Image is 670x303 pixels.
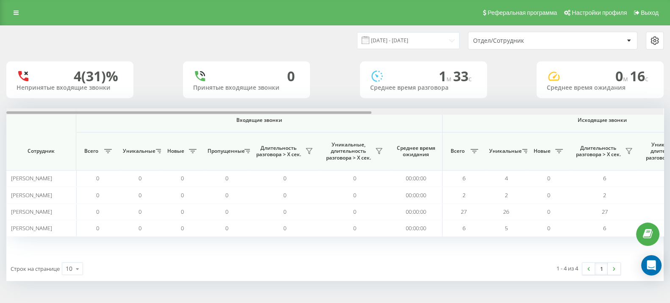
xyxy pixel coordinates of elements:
span: 0 [283,174,286,182]
span: 2 [505,191,508,199]
span: 2 [603,191,606,199]
span: 0 [181,224,184,232]
span: 6 [462,224,465,232]
span: 4 [505,174,508,182]
span: 6 [603,224,606,232]
span: 1 [439,67,453,85]
div: Принятые входящие звонки [193,84,300,91]
span: 0 [283,208,286,215]
span: 2 [462,191,465,199]
td: 00:00:00 [390,204,443,220]
span: 0 [547,224,550,232]
span: [PERSON_NAME] [11,208,52,215]
span: 0 [96,191,99,199]
span: Длительность разговора > Х сек. [574,145,623,158]
span: 33 [453,67,472,85]
span: Реферальная программа [487,9,557,16]
div: Непринятые входящие звонки [17,84,123,91]
span: 0 [283,224,286,232]
span: 0 [547,191,550,199]
span: 27 [602,208,608,215]
span: 0 [353,224,356,232]
div: Среднее время ожидания [547,84,653,91]
span: Новые [532,148,553,154]
span: Длительность разговора > Х сек. [254,145,303,158]
span: Среднее время ожидания [396,145,436,158]
span: Уникальные [123,148,153,154]
span: 0 [138,224,141,232]
span: Уникальные [489,148,520,154]
div: Отдел/Сотрудник [473,37,574,44]
span: Уникальные, длительность разговора > Х сек. [324,141,373,161]
td: 00:00:00 [390,187,443,203]
span: 0 [225,208,228,215]
span: 16 [630,67,648,85]
span: 0 [138,174,141,182]
span: [PERSON_NAME] [11,191,52,199]
span: Всего [447,148,468,154]
span: 0 [353,174,356,182]
div: Среднее время разговора [370,84,477,91]
span: [PERSON_NAME] [11,224,52,232]
span: 0 [225,191,228,199]
span: 0 [96,208,99,215]
div: 0 [287,68,295,84]
a: 1 [595,263,608,275]
span: 27 [461,208,467,215]
span: Пропущенные [208,148,242,154]
span: 0 [138,208,141,215]
span: 26 [503,208,509,215]
span: 0 [283,191,286,199]
span: 6 [462,174,465,182]
div: Open Intercom Messenger [641,255,662,275]
span: 0 [96,224,99,232]
span: Настройки профиля [572,9,627,16]
span: 0 [615,67,630,85]
span: 0 [225,224,228,232]
td: 00:00:00 [390,170,443,187]
div: 4 (31)% [74,68,118,84]
span: 0 [181,191,184,199]
span: Выход [641,9,659,16]
span: c [645,74,648,83]
span: м [623,74,630,83]
span: 0 [96,174,99,182]
div: 10 [66,264,72,273]
span: 6 [603,174,606,182]
span: 0 [181,208,184,215]
span: Строк на странице [11,265,60,273]
span: Входящие звонки [98,117,420,124]
span: Сотрудник [14,148,69,154]
span: Новые [165,148,186,154]
span: м [446,74,453,83]
span: 0 [225,174,228,182]
td: 00:00:00 [390,220,443,237]
span: 0 [138,191,141,199]
span: 5 [505,224,508,232]
span: 0 [181,174,184,182]
span: 0 [353,191,356,199]
span: 0 [547,174,550,182]
span: c [468,74,472,83]
span: [PERSON_NAME] [11,174,52,182]
div: 1 - 4 из 4 [556,264,578,273]
span: 0 [353,208,356,215]
span: 0 [547,208,550,215]
span: Всего [80,148,102,154]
